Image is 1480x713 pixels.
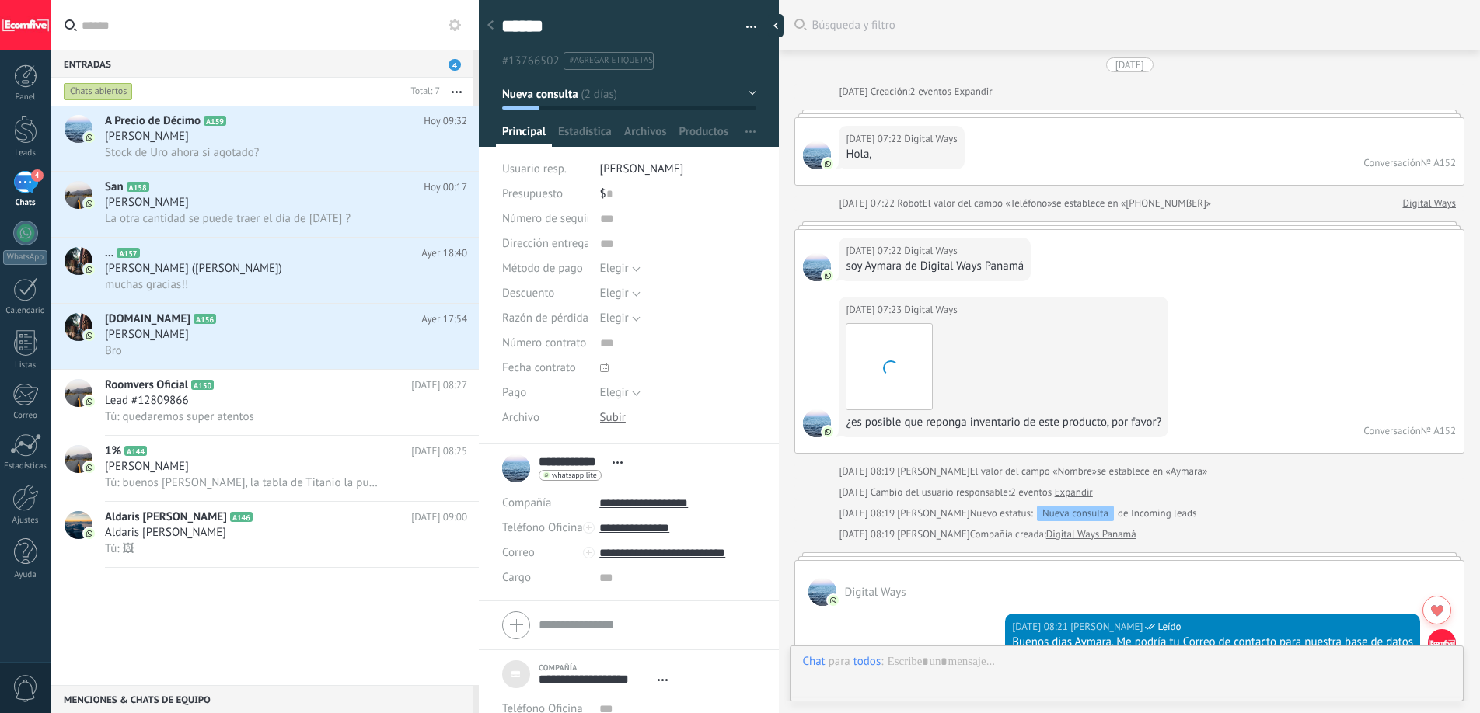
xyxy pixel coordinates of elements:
[105,409,254,424] span: Tú: quedaremos super atentos
[1421,156,1456,169] div: № A152
[3,360,48,370] div: Listas
[897,197,922,210] span: Robot
[1046,527,1136,542] a: Digital Ways Panamá
[105,195,189,210] span: [PERSON_NAME]
[502,186,563,201] span: Presupuesto
[3,306,48,316] div: Calendario
[84,396,95,407] img: icon
[904,302,958,318] span: Digital Ways
[105,377,188,393] span: Roomvers Oficial
[1428,629,1456,657] span: Deiverth Rodriguez
[502,287,554,299] span: Descuento
[84,462,95,473] img: icon
[829,654,850,670] span: para
[105,211,351,226] span: La otra cantidad se puede traer el día de [DATE] ?
[1070,619,1143,635] span: Deiverth Rodriguez (Oficina de Venta)
[105,510,227,525] span: Aldaris [PERSON_NAME]
[502,405,588,430] div: Archivo
[51,172,479,237] a: avatariconSanA158Hoy 00:17[PERSON_NAME]La otra cantidad se puede traer el día de [DATE] ?
[502,541,535,565] button: Correo
[558,124,612,147] span: Estadísticas
[1115,57,1144,72] div: [DATE]
[502,263,583,274] span: Método de pago
[1037,506,1114,521] div: Nueva consulta
[1052,196,1211,211] span: se establece en «[PHONE_NUMBER]»
[3,148,48,158] div: Leads
[846,302,904,318] div: [DATE] 07:23
[812,18,1464,33] span: Búsqueda y filtro
[194,314,216,324] span: A156
[1363,156,1421,169] div: Conversación
[803,253,831,281] span: Digital Ways
[897,464,969,478] span: Deiverth Rodriguez
[839,84,992,99] div: Creación:
[822,426,833,437] img: com.amocrm.amocrmwa.svg
[105,245,113,261] span: ...
[1012,635,1413,650] div: Buenos dias Aymara, Me podría tu Correo de contacto para nuestra base de datos
[502,207,588,231] div: Número de seguimiento
[808,578,836,606] span: Digital Ways
[904,131,958,147] span: Digital Ways
[64,82,133,101] div: Chats abiertos
[844,585,906,600] span: Digital Ways
[600,306,641,331] button: Elegir
[828,595,839,606] img: com.amocrm.amocrmwa.svg
[822,270,833,281] img: com.amocrm.amocrmwa.svg
[502,356,588,381] div: Fecha contrato
[3,411,48,421] div: Correo
[51,685,473,713] div: Menciones & Chats de equipo
[421,311,467,327] span: Ayer 17:54
[970,527,1046,542] div: Compañía creada:
[768,14,784,37] div: Ocultar
[105,443,121,459] span: 1%
[1097,464,1207,479] span: se establece en «Aymara»
[204,116,226,126] span: A159
[84,330,95,341] img: icon
[51,106,479,171] a: avatariconA Precio de DécimoA159Hoy 09:32[PERSON_NAME]Stock de Uro ahora si agotado?
[846,147,957,162] div: Hola,
[839,485,1092,500] div: Cambio del usuario responsable:
[624,124,666,147] span: Archivos
[105,343,122,358] span: Bro
[839,506,897,521] div: [DATE] 08:19
[1157,619,1181,635] span: Leído
[105,393,189,409] span: Lead #12809866
[411,443,467,459] span: [DATE] 08:25
[502,387,526,398] span: Pago
[411,377,467,393] span: [DATE] 08:27
[105,277,188,292] span: muchas gracias!!
[502,231,588,256] div: Dirección entrega
[570,55,653,66] span: #agregar etiquetas
[502,238,590,249] span: Dirección entrega
[839,485,870,500] div: [DATE]
[105,261,282,277] span: [PERSON_NAME] ([PERSON_NAME])
[502,381,588,405] div: Pago
[105,179,124,195] span: San
[897,506,969,520] span: Deiverth Rodriguez
[502,162,567,176] span: Usuario resp.
[1012,619,1070,635] div: [DATE] 08:21
[51,502,479,567] a: avatariconAldaris [PERSON_NAME]A146[DATE] 09:00Aldaris [PERSON_NAME]Tú: 🖼
[105,327,189,343] span: [PERSON_NAME]
[600,311,629,325] span: Elegir
[84,264,95,275] img: icon
[230,512,253,522] span: A146
[881,654,883,670] span: :
[3,92,48,103] div: Panel
[1402,196,1456,211] a: Digital Ways
[502,281,588,306] div: Descuento
[803,141,831,169] span: Digital Ways
[105,475,382,490] span: Tú: buenos [PERSON_NAME], la tabla de Titanio la puedes verificar en el ID 6222 , si deseas qur t...
[117,248,139,258] span: A157
[51,304,479,369] a: avataricon[DOMAIN_NAME]A156Ayer 17:54[PERSON_NAME]Bro
[600,256,641,281] button: Elegir
[105,113,201,129] span: A Precio de Décimo
[502,412,539,423] span: Archivo
[124,446,147,456] span: A144
[839,196,897,211] div: [DATE] 07:22
[502,54,560,68] span: #13766502
[502,362,576,374] span: Fecha contrato
[853,654,881,668] div: todos
[405,84,440,99] div: Total: 7
[127,182,149,192] span: A158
